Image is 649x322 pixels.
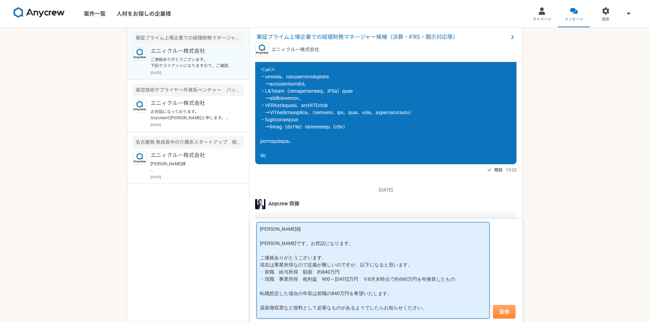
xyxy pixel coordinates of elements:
[260,218,494,267] span: ご連絡ありがとうございます。 下記クライアントになりますので、ご確認よろしくお願いいたします。 ご紹介時に、現年収と転職時の希望年収を送付する必要がございましてお伺いできますできますでしょうか。...
[151,174,244,180] p: [DATE]
[133,47,146,61] img: logo_text_blue_01.png
[151,161,235,173] p: [PERSON_NAME]様 承知いたしました。 それではまた何かございましたら、お気軽にご相談ください！
[151,109,235,121] p: お世話になっております。 Anycrewの[PERSON_NAME]と申します。 ご経歴を拝見させていただき、お声がけさせていただきましたが、こちらの案件の応募はいかがでしょうか。 必須スキル面...
[255,186,516,194] p: [DATE]
[151,151,235,159] p: エニィクルー株式会社
[532,17,551,22] span: マイページ
[133,136,244,149] div: 名古屋発 急成長中の介護系スタートアップ 経理業務のサポート（出社あり）
[151,122,244,127] p: [DATE]
[257,33,508,41] span: 東証プライム上場企業での経理財務マネージャー候補（決算・IFRS・開示対応等）
[493,305,515,319] button: 送信
[151,99,235,107] p: エニィクルー株式会社
[133,84,244,96] div: 真空技術サプライヤー外資系ベンチャー バックオフィス業務
[494,166,503,174] span: 既読
[151,57,235,69] p: ご連絡ありがとうございます。 下記クライアントになりますので、ご確認よろしくお願いいたします。 ご紹介時に、現年収と転職時の希望年収を送付する必要がございましてお伺いできますできますでしょうか。...
[602,17,609,22] span: 設定
[272,46,319,53] p: エニィクルー株式会社
[268,200,299,208] span: Anycrew 齊藤
[565,17,583,22] span: メッセージ
[506,167,516,173] span: 13:23
[255,199,265,209] img: S__5267474.jpg
[151,47,235,55] p: エニィクルー株式会社
[133,99,146,113] img: logo_text_blue_01.png
[133,151,146,165] img: logo_text_blue_01.png
[255,43,269,56] img: logo_text_blue_01.png
[257,222,490,319] textarea: [PERSON_NAME]様 [PERSON_NAME]です。お世話になります。 ご連絡ありがとうございます。 現在は事業所得なので定義が難しいのですが、以下になると思います。 ・前職 給与所得...
[14,7,65,18] img: 8DqYSo04kwAAAAASUVORK5CYII=
[133,32,244,44] div: 東証プライム上場企業での経理財務マネージャー候補（決算・IFRS・開示対応等）
[151,70,244,75] p: [DATE]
